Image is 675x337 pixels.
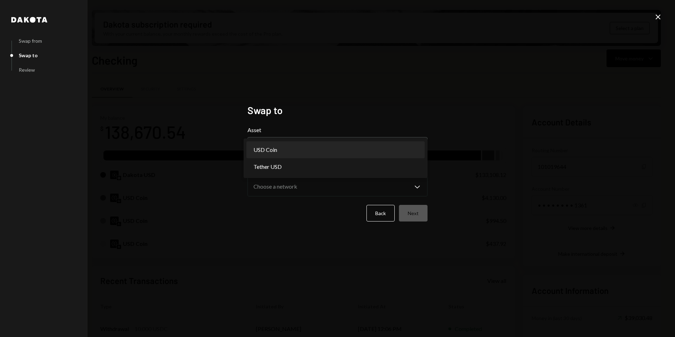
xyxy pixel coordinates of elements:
[247,126,428,134] label: Asset
[19,67,35,73] div: Review
[247,104,428,117] h2: Swap to
[253,146,277,154] span: USD Coin
[19,38,42,44] div: Swap from
[19,52,38,58] div: Swap to
[366,205,395,221] button: Back
[253,162,282,171] span: Tether USD
[247,177,428,196] button: Network
[247,137,428,157] button: Asset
